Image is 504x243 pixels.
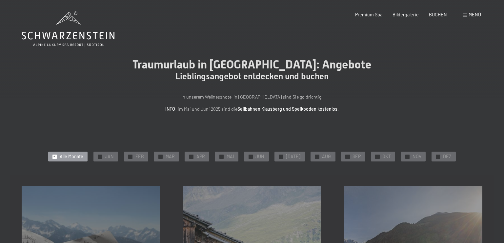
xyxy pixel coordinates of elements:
[413,153,421,160] span: NOV
[280,155,282,159] span: ✓
[175,71,329,81] span: Lieblingsangebot entdecken und buchen
[132,58,372,71] span: Traumurlaub in [GEOGRAPHIC_DATA]: Angebote
[105,153,114,160] span: JAN
[98,155,101,159] span: ✓
[60,153,83,160] span: Alle Monate
[443,153,452,160] span: DEZ
[286,153,300,160] span: [DATE]
[469,12,481,17] span: Menü
[135,153,144,160] span: FEB
[316,155,318,159] span: ✓
[429,12,447,17] a: BUCHEN
[353,153,361,160] span: SEP
[393,12,419,17] a: Bildergalerie
[346,155,349,159] span: ✓
[376,155,379,159] span: ✓
[196,153,205,160] span: APR
[255,153,264,160] span: JUN
[437,155,439,159] span: ✓
[190,155,192,159] span: ✓
[159,155,162,159] span: ✓
[53,155,56,159] span: ✓
[220,155,223,159] span: ✓
[249,155,252,159] span: ✓
[322,153,331,160] span: AUG
[237,106,337,112] strong: Seilbahnen Klausberg und Speikboden kostenlos
[108,93,396,101] p: In unserem Wellnesshotel in [GEOGRAPHIC_DATA] sind Sie goldrichtig.
[406,155,409,159] span: ✓
[355,12,382,17] a: Premium Spa
[227,153,234,160] span: MAI
[382,153,391,160] span: OKT
[165,106,175,112] strong: INFO
[129,155,131,159] span: ✓
[166,153,175,160] span: MAR
[108,105,396,113] p: : Im Mai und Juni 2025 sind die .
